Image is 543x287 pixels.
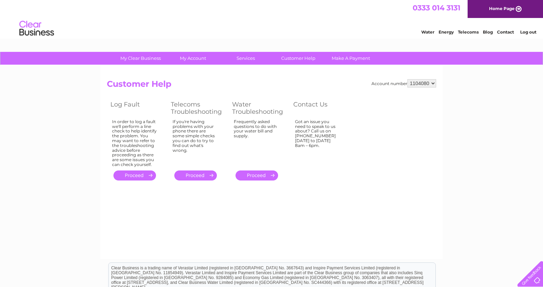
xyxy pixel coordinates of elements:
a: Water [421,29,434,35]
th: Telecoms Troubleshooting [167,99,229,117]
div: Frequently asked questions to do with your water bill and supply. [234,119,279,164]
a: Blog [483,29,493,35]
div: Got an issue you need to speak to us about? Call us on [PHONE_NUMBER] [DATE] to [DATE] 8am – 6pm. [295,119,340,164]
div: Clear Business is a trading name of Verastar Limited (registered in [GEOGRAPHIC_DATA] No. 3667643... [109,4,435,34]
th: Contact Us [290,99,350,117]
div: In order to log a fault we'll perform a line check to help identify the problem. You may want to ... [112,119,157,167]
a: Customer Help [270,52,327,65]
th: Log Fault [107,99,167,117]
a: Services [217,52,274,65]
h2: Customer Help [107,79,436,92]
a: . [236,170,278,180]
div: Account number [371,79,436,87]
a: Make A Payment [322,52,379,65]
a: My Account [165,52,222,65]
a: . [113,170,156,180]
th: Water Troubleshooting [229,99,290,117]
img: logo.png [19,18,54,39]
div: If you're having problems with your phone there are some simple checks you can do to try to find ... [173,119,218,164]
a: Energy [439,29,454,35]
a: . [174,170,217,180]
a: Telecoms [458,29,479,35]
a: My Clear Business [112,52,169,65]
a: 0333 014 3131 [413,3,460,12]
a: Log out [520,29,536,35]
a: Contact [497,29,514,35]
